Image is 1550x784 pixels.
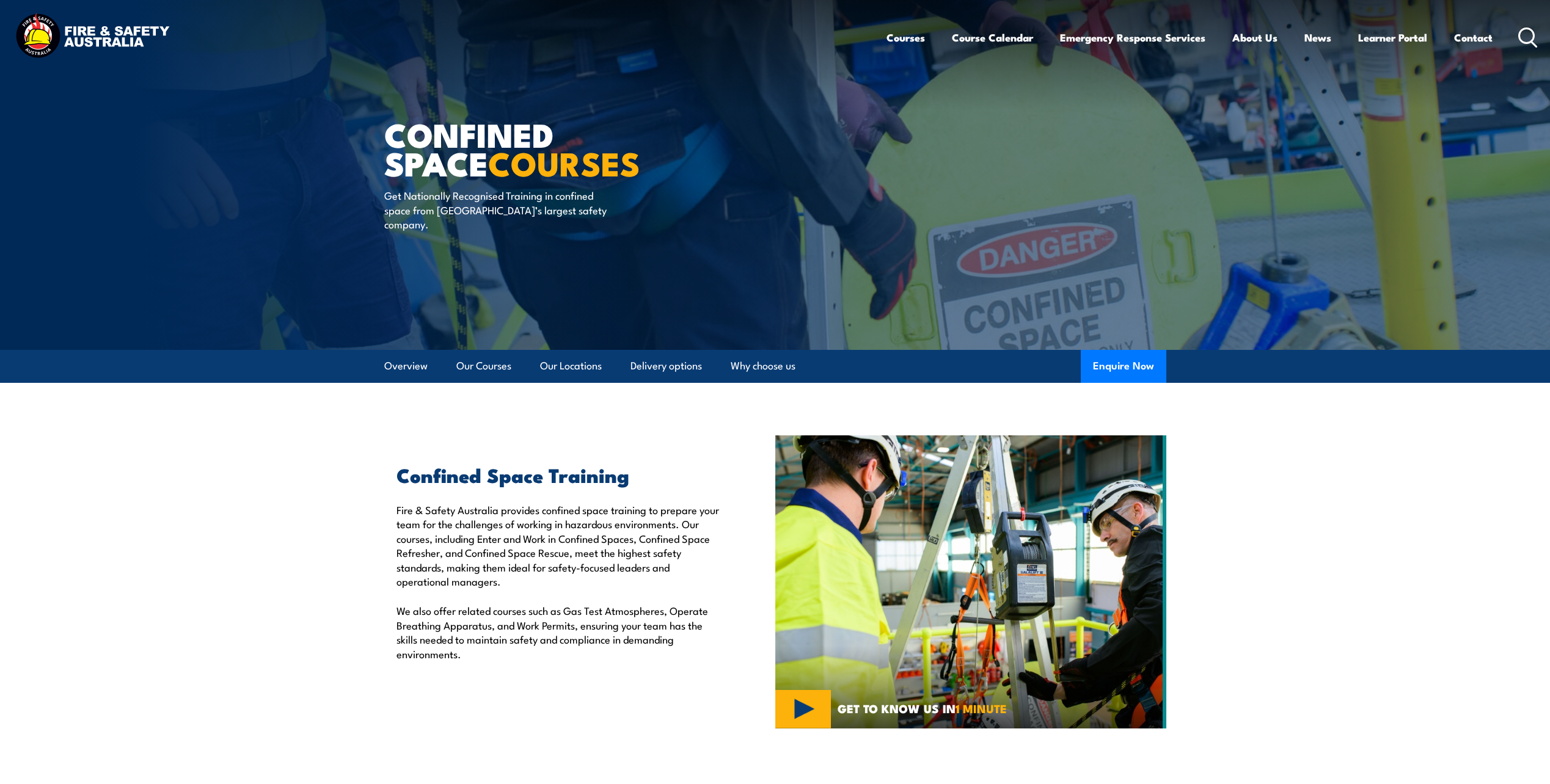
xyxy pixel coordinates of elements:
[456,350,511,382] a: Our Courses
[1304,21,1331,54] a: News
[1232,21,1278,54] a: About Us
[952,21,1033,54] a: Course Calendar
[488,137,640,187] strong: COURSES
[1060,21,1205,54] a: Emergency Response Services
[384,120,686,176] h1: Confined Space
[886,21,925,54] a: Courses
[1081,350,1166,383] button: Enquire Now
[956,699,1007,717] strong: 1 MINUTE
[838,703,1007,714] span: GET TO KNOW US IN
[384,350,428,382] a: Overview
[397,603,719,661] p: We also offer related courses such as Gas Test Atmospheres, Operate Breathing Apparatus, and Work...
[397,503,719,588] p: Fire & Safety Australia provides confined space training to prepare your team for the challenges ...
[397,466,719,483] h2: Confined Space Training
[384,188,607,231] p: Get Nationally Recognised Training in confined space from [GEOGRAPHIC_DATA]’s largest safety comp...
[631,350,702,382] a: Delivery options
[1454,21,1493,54] a: Contact
[731,350,795,382] a: Why choose us
[775,435,1166,728] img: Confined Space Courses Australia
[540,350,602,382] a: Our Locations
[1358,21,1427,54] a: Learner Portal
